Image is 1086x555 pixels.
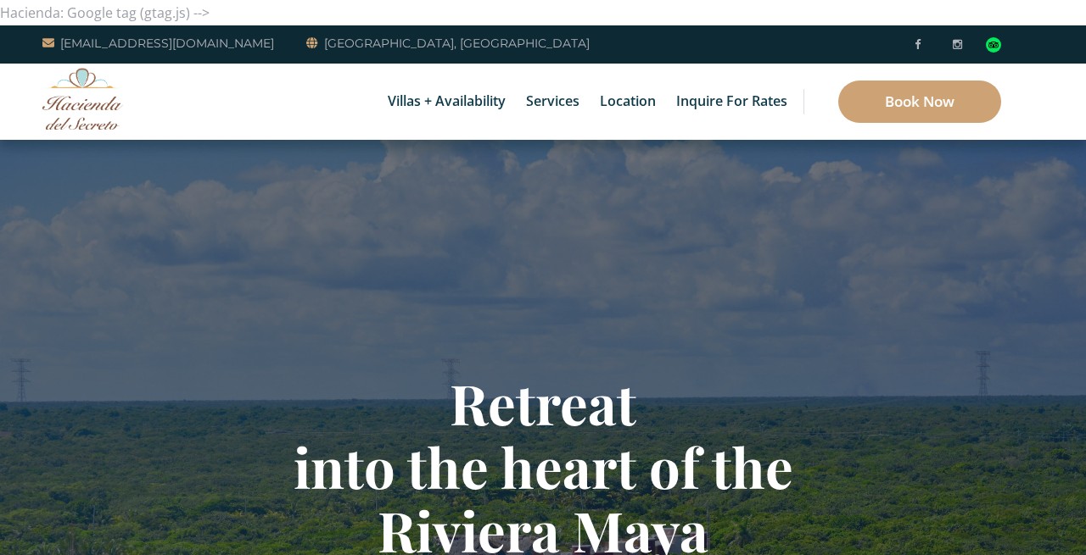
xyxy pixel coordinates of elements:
[986,37,1001,53] img: Tripadvisor_logomark.svg
[668,64,796,140] a: Inquire for Rates
[379,64,514,140] a: Villas + Availability
[591,64,664,140] a: Location
[42,68,123,130] img: Awesome Logo
[838,80,1001,123] a: Book Now
[42,33,274,53] a: [EMAIL_ADDRESS][DOMAIN_NAME]
[986,37,1001,53] div: Read traveler reviews on Tripadvisor
[306,33,590,53] a: [GEOGRAPHIC_DATA], [GEOGRAPHIC_DATA]
[518,64,588,140] a: Services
